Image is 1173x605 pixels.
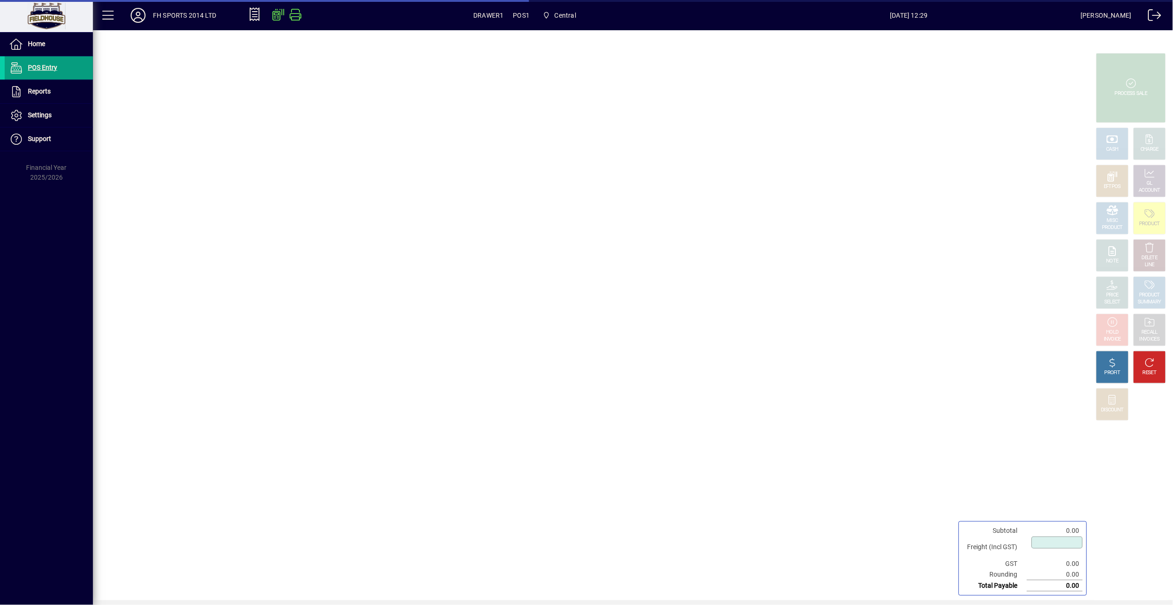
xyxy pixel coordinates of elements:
[1107,258,1119,265] div: NOTE
[1138,299,1161,306] div: SUMMARY
[28,111,52,119] span: Settings
[5,104,93,127] a: Settings
[963,536,1027,558] td: Freight (Incl GST)
[1102,224,1123,231] div: PRODUCT
[123,7,153,24] button: Profile
[555,8,576,23] span: Central
[1142,329,1158,336] div: RECALL
[1107,292,1119,299] div: PRICE
[1142,255,1158,262] div: DELETE
[1141,2,1161,32] a: Logout
[5,128,93,151] a: Support
[5,33,93,56] a: Home
[1101,407,1124,414] div: DISCOUNT
[473,8,504,23] span: DRAWER1
[1147,180,1153,187] div: GL
[513,8,530,23] span: POS1
[1104,336,1121,343] div: INVOICE
[1107,217,1118,224] div: MISC
[1027,580,1083,592] td: 0.00
[963,569,1027,580] td: Rounding
[28,135,51,142] span: Support
[963,525,1027,536] td: Subtotal
[1139,292,1160,299] div: PRODUCT
[1140,336,1160,343] div: INVOICES
[1115,90,1147,97] div: PROCESS SALE
[28,40,45,47] span: Home
[539,7,580,24] span: Central
[1107,146,1119,153] div: CASH
[1027,525,1083,536] td: 0.00
[1027,558,1083,569] td: 0.00
[963,580,1027,592] td: Total Payable
[1141,146,1159,153] div: CHARGE
[1081,8,1132,23] div: [PERSON_NAME]
[28,87,51,95] span: Reports
[1105,370,1120,376] div: PROFIT
[1105,299,1121,306] div: SELECT
[28,64,57,71] span: POS Entry
[737,8,1081,23] span: [DATE] 12:29
[1104,183,1121,190] div: EFTPOS
[1139,187,1160,194] div: ACCOUNT
[153,8,216,23] div: FH SPORTS 2014 LTD
[1143,370,1157,376] div: RESET
[1107,329,1119,336] div: HOLD
[963,558,1027,569] td: GST
[1027,569,1083,580] td: 0.00
[5,80,93,103] a: Reports
[1145,262,1154,269] div: LINE
[1139,221,1160,228] div: PRODUCT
